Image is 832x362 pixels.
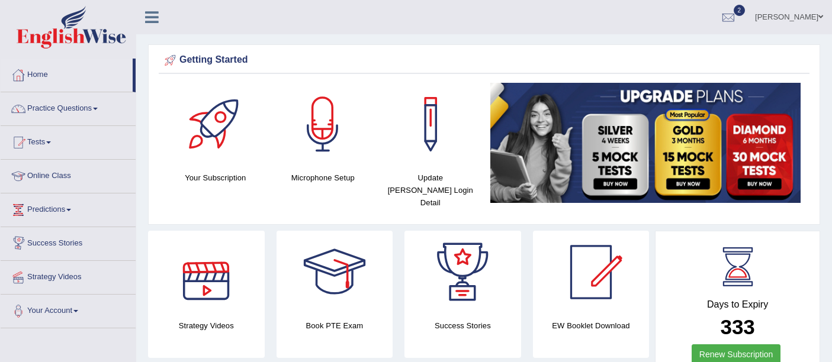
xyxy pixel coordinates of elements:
[1,227,136,257] a: Success Stories
[1,160,136,189] a: Online Class
[275,172,371,184] h4: Microphone Setup
[277,319,393,332] h4: Book PTE Exam
[168,172,264,184] h4: Your Subscription
[1,59,133,88] a: Home
[490,83,801,203] img: small5.jpg
[162,51,807,69] div: Getting Started
[720,315,754,338] b: 333
[404,319,521,332] h4: Success Stories
[1,92,136,122] a: Practice Questions
[1,126,136,156] a: Tests
[1,295,136,324] a: Your Account
[669,299,807,310] h4: Days to Expiry
[383,172,478,209] h4: Update [PERSON_NAME] Login Detail
[1,261,136,290] a: Strategy Videos
[148,319,265,332] h4: Strategy Videos
[533,319,650,332] h4: EW Booklet Download
[734,5,746,16] span: 2
[1,193,136,223] a: Predictions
